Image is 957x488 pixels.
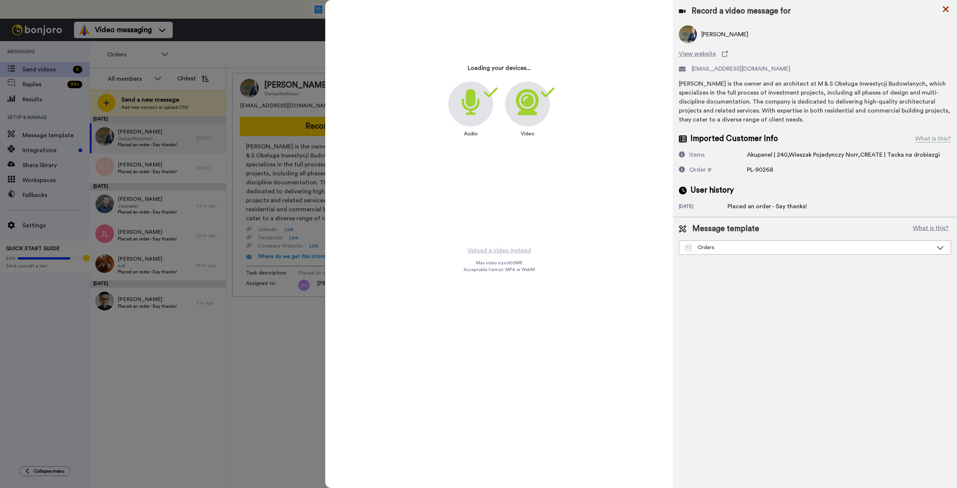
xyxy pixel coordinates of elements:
img: Message-temps.svg [685,245,692,251]
span: Acceptable format: MP4 or WebM [464,267,535,273]
span: PL-90268 [747,167,773,173]
div: Placed an order - Say thanks! [727,202,807,211]
div: What is this? [915,134,951,143]
div: Items [689,150,705,159]
span: [EMAIL_ADDRESS][DOMAIN_NAME] [692,64,790,73]
span: Message template [692,223,759,234]
div: Video [517,126,538,141]
span: Imported Customer Info [690,133,778,144]
span: Max video size: 500 MB [476,260,522,266]
button: Upload a video instead [465,246,533,255]
div: Audio [460,126,481,141]
div: [PERSON_NAME] is the owner and an architect at M & S Obsługa Inwestycji Budowlanych, which specia... [679,79,951,124]
span: User history [690,185,734,196]
div: Orders [685,244,933,251]
div: [DATE] [679,203,727,211]
h3: Loading your devices... [468,65,531,72]
span: Akupanel | 240,Wieszak Pojedynczy Norr,CREATE | Tacka na drobiazgi [747,152,940,158]
div: Order # [689,165,712,174]
button: What is this? [911,223,951,234]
